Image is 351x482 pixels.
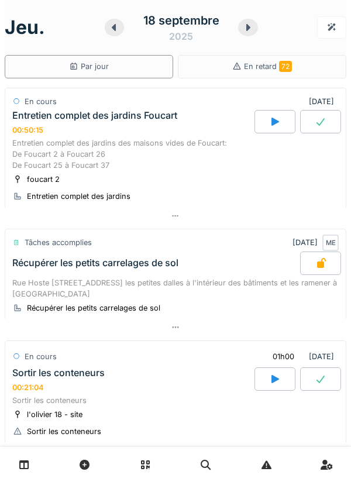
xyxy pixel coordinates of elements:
span: En retard [244,62,292,71]
div: 18 septembre [143,12,219,29]
div: [DATE] [309,96,339,107]
div: En cours [25,351,57,362]
div: Récupérer les petits carrelages de sol [12,257,178,268]
div: Rue Hoste [STREET_ADDRESS] les petites dalles à l'intérieur des bâtiments et les ramener à [GEOGR... [12,277,339,299]
div: Entretien complet des jardins des maisons vides de Foucart: De Foucart 2 à Foucart 26 De Foucart ... [12,137,339,171]
div: Entretien complet des jardins [27,191,130,202]
div: 00:50:15 [12,126,43,135]
div: 00:21:04 [12,383,44,392]
div: Entretien complet des jardins Foucart [12,110,177,121]
div: Tâches accomplies [25,237,92,248]
div: 2025 [169,29,193,43]
div: Par jour [69,61,109,72]
div: Sortir les conteneurs [12,367,105,378]
div: foucart 2 [27,174,60,185]
div: ME [322,235,339,251]
div: l'olivier 18 - site [27,409,82,420]
div: Récupérer les petits carrelages de sol [27,302,160,314]
h1: jeu. [5,16,45,39]
span: 72 [279,61,292,72]
div: Sortir les conteneurs [12,395,339,406]
div: En cours [25,96,57,107]
div: Sortir les conteneurs [27,426,101,437]
div: [DATE] [263,346,339,367]
div: 01h00 [273,351,294,362]
div: [DATE] [292,235,339,251]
